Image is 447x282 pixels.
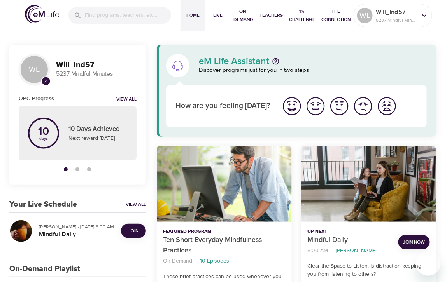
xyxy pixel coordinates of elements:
[39,223,115,230] p: [PERSON_NAME] · [DATE] 8:00 AM
[68,134,127,143] p: Next reward [DATE]
[184,11,202,19] span: Home
[336,247,377,255] p: [PERSON_NAME]
[307,262,430,279] p: Clear the Space to Listen: Is distraction keeping you from listening to others?
[398,235,430,249] button: Join Now
[376,96,398,117] img: worst
[280,94,304,118] button: I'm feeling great
[38,126,49,137] p: 10
[85,7,171,24] input: Find programs, teachers, etc...
[329,96,350,117] img: ok
[307,247,328,255] p: 8:00 AM
[416,251,441,276] iframe: Button to launch messaging window
[304,94,328,118] button: I'm feeling good
[331,245,333,256] li: ·
[375,94,399,118] button: I'm feeling worst
[9,200,77,209] h3: Your Live Schedule
[209,11,227,19] span: Live
[9,265,80,273] h3: On-Demand Playlist
[307,228,392,235] p: Up Next
[19,94,54,103] h6: OPC Progress
[126,201,146,208] a: View All
[163,228,286,235] p: Featured Program
[175,101,271,112] p: How are you feeling [DATE]?
[321,7,351,24] span: The Connection
[307,245,392,256] nav: breadcrumb
[128,227,138,235] span: Join
[352,96,374,117] img: bad
[289,7,315,24] span: 1% Challenge
[172,59,184,72] img: eM Life Assistant
[233,7,253,24] span: On-Demand
[163,256,286,266] nav: breadcrumb
[163,257,192,265] p: On-Demand
[259,11,283,19] span: Teachers
[157,146,292,222] button: Ten Short Everyday Mindfulness Practices
[403,238,425,246] span: Join Now
[38,137,49,140] p: days
[328,94,351,118] button: I'm feeling ok
[281,96,303,117] img: great
[116,96,137,103] a: View all notifications
[56,70,137,78] p: 5237 Mindful Minutes
[199,66,427,75] p: Discover programs just for you in two steps
[195,256,197,266] li: ·
[376,17,417,24] p: 5237 Mindful Minutes
[121,224,146,238] button: Join
[200,257,229,265] p: 10 Episodes
[19,54,50,85] div: WL
[39,230,115,238] h5: Mindful Daily
[56,61,137,70] h3: Will_Ind57
[305,96,326,117] img: good
[376,7,417,17] p: Will_Ind57
[301,146,436,222] button: Mindful Daily
[357,8,373,23] div: WL
[163,235,286,256] p: Ten Short Everyday Mindfulness Practices
[199,57,269,66] p: eM Life Assistant
[25,5,59,23] img: logo
[351,94,375,118] button: I'm feeling bad
[68,124,127,134] p: 10 Days Achieved
[307,235,392,245] p: Mindful Daily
